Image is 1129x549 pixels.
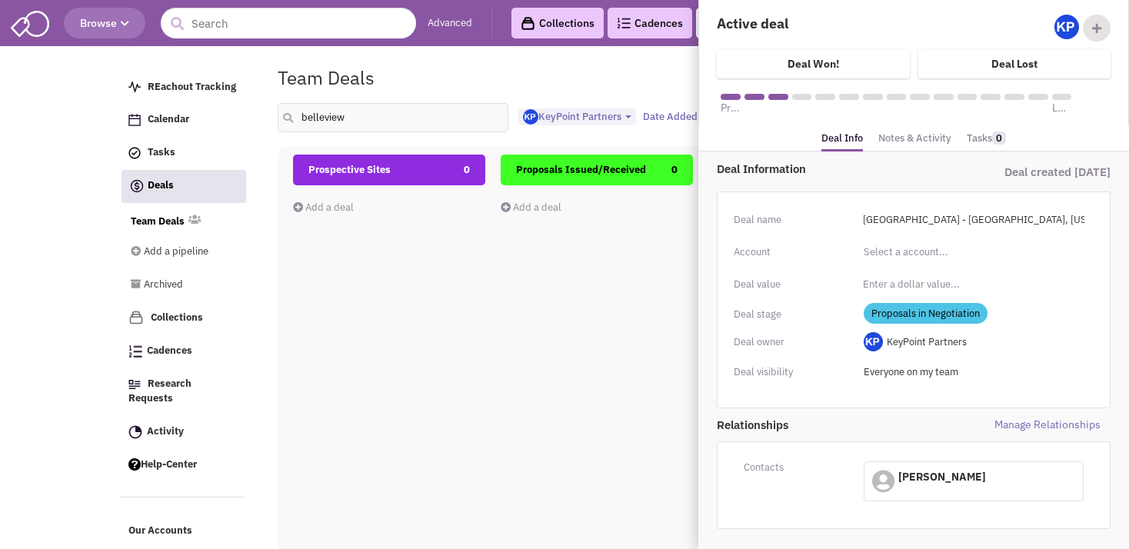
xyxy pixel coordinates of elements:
[151,311,203,324] span: Collections
[992,131,1006,145] span: 0
[64,8,145,38] button: Browse
[128,114,141,126] img: Calendar.png
[898,470,986,484] span: [PERSON_NAME]
[734,457,854,477] div: Contacts
[464,155,470,185] span: 0
[734,332,854,352] div: Deal owner
[121,105,245,135] a: Calendar
[131,215,185,229] a: Team Deals
[121,451,245,480] a: Help-Center
[501,201,561,214] a: Add a deal
[734,210,854,230] div: Deal name
[121,138,245,168] a: Tasks
[128,524,192,537] span: Our Accounts
[878,128,951,150] a: Notes & Activity
[121,517,245,546] a: Our Accounts
[991,57,1037,71] h4: Deal Lost
[638,108,714,125] button: Date Added
[523,109,538,125] img: Gp5tB00MpEGTGSMiAkF79g.png
[864,360,1084,384] input: Select a privacy option...
[788,57,839,71] h4: Deal Won!
[854,272,1094,297] input: Enter a dollar value...
[131,271,225,300] a: Archived
[128,458,141,471] img: help.png
[608,8,692,38] a: Cadences
[511,8,604,38] a: Collections
[717,15,904,32] h4: Active deal
[617,18,631,28] img: Cadences_logo.png
[293,201,354,214] a: Add a deal
[11,8,49,37] img: SmartAdmin
[523,110,621,123] span: KeyPoint Partners
[148,80,236,93] span: REachout Tracking
[128,147,141,159] img: icon-tasks.png
[131,238,225,267] a: Add a pipeline
[128,310,144,325] img: icon-collection-lavender.png
[887,335,967,348] span: KeyPoint Partners
[734,274,854,294] div: Deal value
[734,362,854,382] div: Deal visibility
[1083,15,1111,42] div: Add Collaborator
[821,128,863,152] a: Deal Info
[161,8,416,38] input: Search
[854,208,1094,232] input: Enter a deal name...
[278,68,375,88] h1: Team Deals
[428,16,472,31] a: Advanced
[516,163,646,176] span: Proposals Issued/Received
[121,303,245,333] a: Collections
[914,417,1111,433] span: Manage Relationships
[121,418,245,447] a: Activity
[121,73,245,102] a: REachout Tracking
[518,108,636,126] button: KeyPoint Partners
[717,417,914,433] span: Relationships
[128,380,141,389] img: Research.png
[128,425,142,439] img: Activity.png
[128,378,191,405] span: Research Requests
[864,303,987,324] span: Proposals in Negotiation
[671,155,678,185] span: 0
[147,424,184,438] span: Activity
[967,128,1006,150] a: Tasks
[721,100,741,115] span: Prospective Sites
[122,170,246,203] a: Deals
[121,370,245,414] a: Research Requests
[914,161,1111,184] div: Deal created [DATE]
[148,146,175,159] span: Tasks
[80,16,129,30] span: Browse
[278,103,508,132] input: Search deals
[521,16,535,31] img: icon-collection-lavender-black.svg
[308,163,391,176] span: Prospective Sites
[717,161,914,177] div: Deal Information
[147,344,192,358] span: Cadences
[1051,100,1071,115] span: Lease executed
[121,337,245,366] a: Cadences
[129,177,145,195] img: icon-deals.svg
[734,242,854,262] div: Account
[148,113,189,126] span: Calendar
[1054,15,1079,39] img: Gp5tB00MpEGTGSMiAkF79g.png
[864,240,996,265] input: Select a account...
[734,304,854,324] div: Deal stage
[128,345,142,358] img: Cadences_logo.png
[643,110,698,123] span: Date Added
